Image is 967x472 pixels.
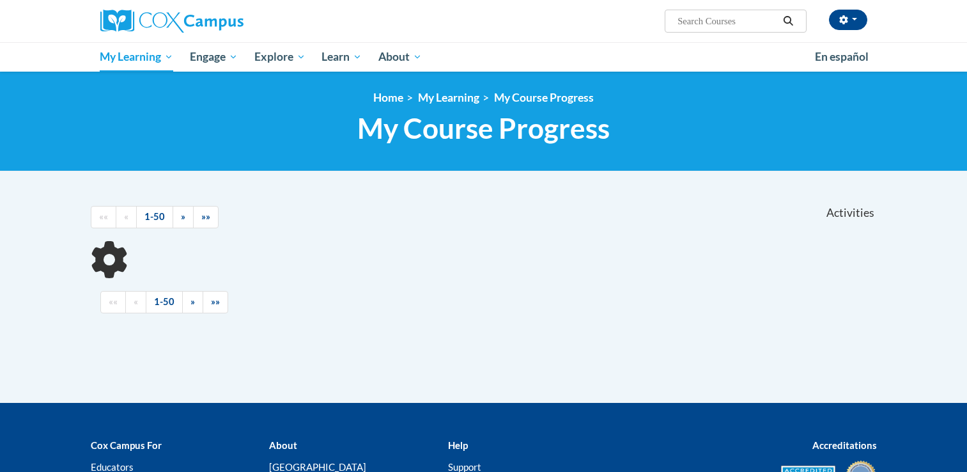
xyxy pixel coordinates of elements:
span: «« [99,211,108,222]
span: Explore [254,49,306,65]
span: «« [109,296,118,307]
a: Previous [116,206,137,228]
a: En español [807,43,877,70]
a: My Learning [418,91,479,104]
span: Learn [321,49,362,65]
a: About [370,42,430,72]
a: Learn [313,42,370,72]
input: Search Courses [676,13,778,29]
a: End [203,291,228,313]
a: Home [373,91,403,104]
span: « [134,296,138,307]
span: Engage [190,49,238,65]
span: »» [211,296,220,307]
button: Search [778,13,798,29]
img: Cox Campus [100,10,244,33]
span: » [190,296,195,307]
span: My Course Progress [357,111,610,145]
a: End [193,206,219,228]
span: Activities [826,206,874,220]
b: About [269,439,297,451]
a: 1-50 [136,206,173,228]
a: Next [182,291,203,313]
span: « [124,211,128,222]
span: En español [815,50,869,63]
a: 1-50 [146,291,183,313]
span: »» [201,211,210,222]
span: » [181,211,185,222]
a: Next [173,206,194,228]
a: Cox Campus [100,10,343,33]
a: Begining [100,291,126,313]
a: Previous [125,291,146,313]
div: Main menu [81,42,886,72]
span: About [378,49,422,65]
b: Accreditations [812,439,877,451]
a: Begining [91,206,116,228]
span: My Learning [100,49,173,65]
b: Cox Campus For [91,439,162,451]
a: Engage [182,42,246,72]
b: Help [448,439,468,451]
button: Account Settings [829,10,867,30]
a: Explore [246,42,314,72]
a: My Learning [92,42,182,72]
a: My Course Progress [494,91,594,104]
